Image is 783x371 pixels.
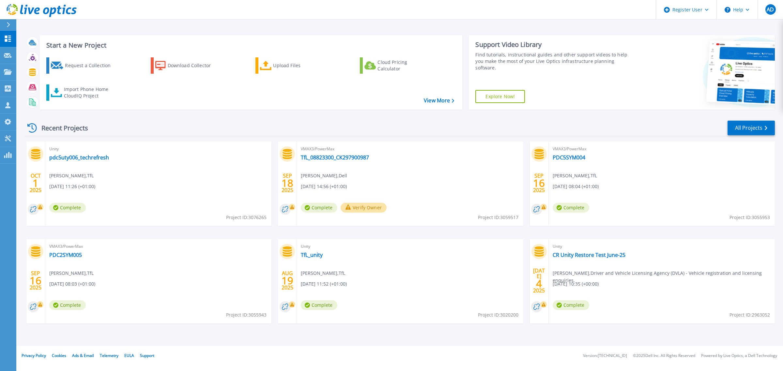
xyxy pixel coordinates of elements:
[273,59,325,72] div: Upload Files
[49,203,86,213] span: Complete
[282,278,293,283] span: 19
[341,203,387,213] button: Verify Owner
[424,97,454,104] a: View More
[49,280,95,288] span: [DATE] 08:03 (+01:00)
[29,269,42,292] div: SEP 2025
[301,300,337,310] span: Complete
[49,252,82,258] a: PDC2SYM005
[301,252,323,258] a: TfL_unity
[151,57,223,74] a: Download Collector
[46,57,119,74] a: Request a Collection
[533,269,545,292] div: [DATE] 2025
[767,7,774,12] span: AD
[49,145,268,153] span: Unity
[301,243,519,250] span: Unity
[255,57,328,74] a: Upload Files
[49,300,86,310] span: Complete
[281,269,294,292] div: AUG 2025
[301,145,519,153] span: VMAX3/PowerMax
[49,183,95,190] span: [DATE] 11:26 (+01:00)
[478,214,518,221] span: Project ID: 3059517
[553,300,589,310] span: Complete
[25,120,97,136] div: Recent Projects
[301,280,347,288] span: [DATE] 11:52 (+01:00)
[65,59,117,72] div: Request a Collection
[478,311,518,319] span: Project ID: 3020200
[301,183,347,190] span: [DATE] 14:56 (+01:00)
[377,59,430,72] div: Cloud Pricing Calculator
[49,172,94,179] span: [PERSON_NAME] , TfL
[49,154,109,161] a: pdc5uty006_techrefresh
[533,180,545,186] span: 16
[301,203,337,213] span: Complete
[553,145,771,153] span: VMAX3/PowerMax
[475,40,633,49] div: Support Video Library
[728,121,775,135] a: All Projects
[553,280,599,288] span: [DATE] 10:35 (+00:00)
[46,42,454,49] h3: Start a New Project
[22,353,46,358] a: Privacy Policy
[583,354,627,358] li: Version: [TECHNICAL_ID]
[124,353,134,358] a: EULA
[226,214,267,221] span: Project ID: 3076265
[633,354,695,358] li: © 2025 Dell Inc. All Rights Reserved
[52,353,66,358] a: Cookies
[64,86,115,99] div: Import Phone Home CloudIQ Project
[100,353,118,358] a: Telemetry
[301,154,369,161] a: TfL_08823300_CK297900987
[553,203,589,213] span: Complete
[49,270,94,277] span: [PERSON_NAME] , TfL
[282,180,293,186] span: 18
[729,214,770,221] span: Project ID: 3055953
[140,353,154,358] a: Support
[72,353,94,358] a: Ads & Email
[301,270,345,277] span: [PERSON_NAME] , TfL
[49,243,268,250] span: VMAX3/PowerMax
[30,278,41,283] span: 16
[226,311,267,319] span: Project ID: 3055943
[475,90,525,103] a: Explore Now!
[729,311,770,319] span: Project ID: 2963052
[281,171,294,195] div: SEP 2025
[301,172,347,179] span: [PERSON_NAME] , Dell
[360,57,433,74] a: Cloud Pricing Calculator
[553,252,625,258] a: CR Unity Restore Test June-25
[701,354,777,358] li: Powered by Live Optics, a Dell Technology
[33,180,38,186] span: 1
[553,172,597,179] span: [PERSON_NAME] , TfL
[29,171,42,195] div: OCT 2025
[553,183,599,190] span: [DATE] 08:04 (+01:00)
[533,171,545,195] div: SEP 2025
[553,154,585,161] a: PDC5SYM004
[553,270,775,284] span: [PERSON_NAME] , Driver and Vehicle Licensing Agency (DVLA) - Vehicle registration and licensing e...
[553,243,771,250] span: Unity
[475,52,633,71] div: Find tutorials, instructional guides and other support videos to help you make the most of your L...
[536,281,542,286] span: 4
[168,59,220,72] div: Download Collector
